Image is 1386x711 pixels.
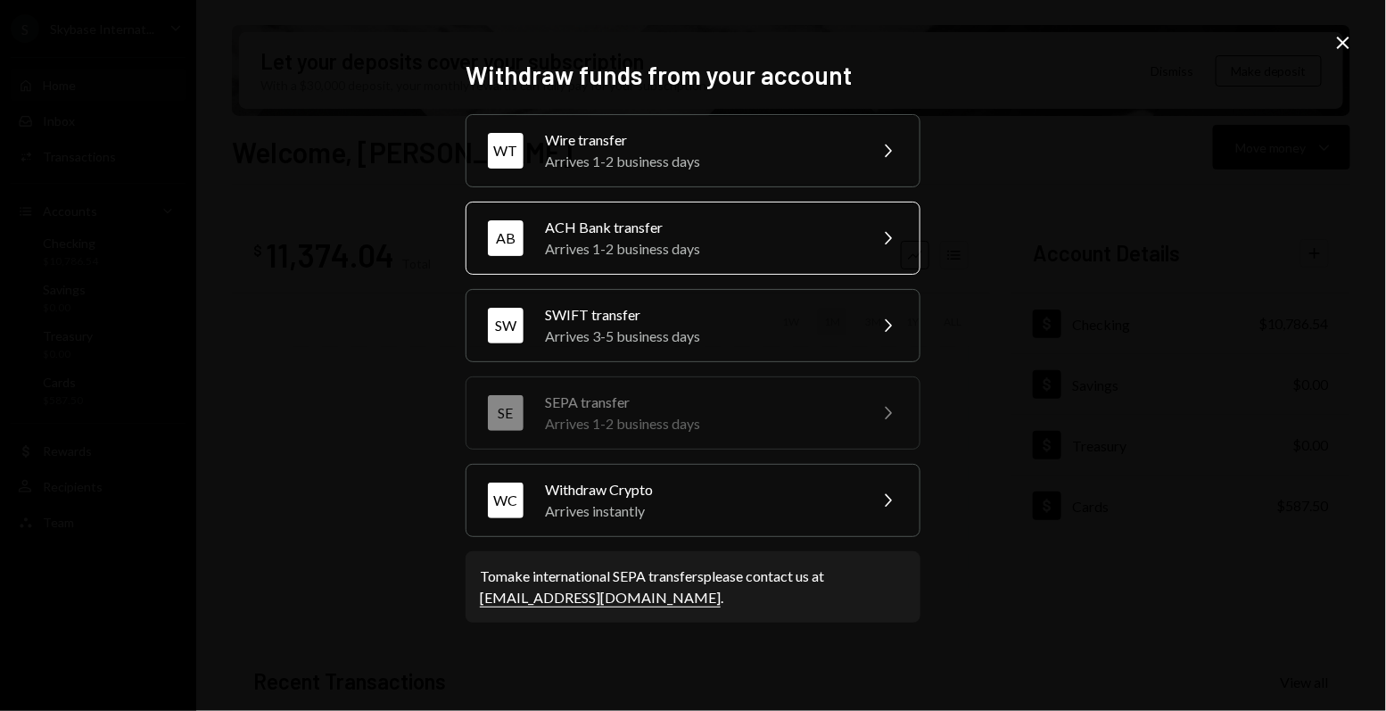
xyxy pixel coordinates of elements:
div: SWIFT transfer [545,304,855,326]
div: Wire transfer [545,129,855,151]
button: SWSWIFT transferArrives 3-5 business days [466,289,920,362]
div: Withdraw Crypto [545,479,855,500]
div: WC [488,483,524,518]
div: Arrives 3-5 business days [545,326,855,347]
button: SESEPA transferArrives 1-2 business days [466,376,920,450]
div: ACH Bank transfer [545,217,855,238]
button: WTWire transferArrives 1-2 business days [466,114,920,187]
a: [EMAIL_ADDRESS][DOMAIN_NAME] [480,589,721,608]
div: WT [488,133,524,169]
h2: Withdraw funds from your account [466,58,920,93]
div: Arrives 1-2 business days [545,238,855,260]
div: Arrives 1-2 business days [545,413,855,434]
div: AB [488,220,524,256]
button: ABACH Bank transferArrives 1-2 business days [466,202,920,275]
div: SE [488,395,524,431]
button: WCWithdraw CryptoArrives instantly [466,464,920,537]
div: Arrives instantly [545,500,855,522]
div: SEPA transfer [545,392,855,413]
div: SW [488,308,524,343]
div: To make international SEPA transfers please contact us at . [480,566,906,608]
div: Arrives 1-2 business days [545,151,855,172]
